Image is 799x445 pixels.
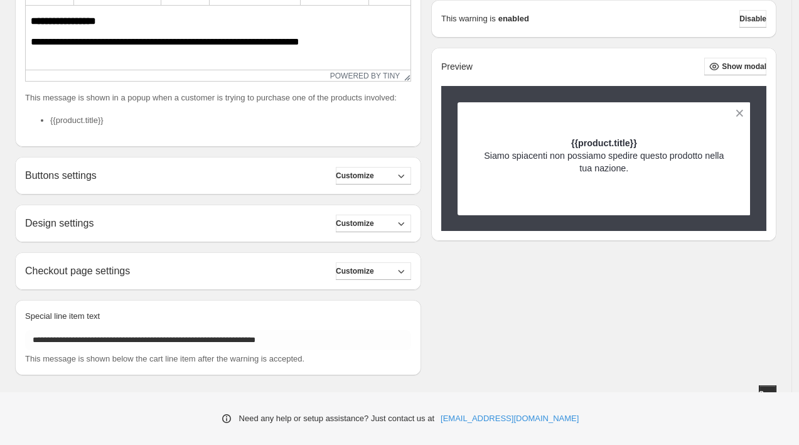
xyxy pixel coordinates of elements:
[25,311,100,321] span: Special line item text
[759,389,776,399] span: Save
[336,171,374,181] span: Customize
[25,265,130,277] h2: Checkout page settings
[441,13,496,25] p: This warning is
[722,62,766,72] span: Show modal
[480,149,729,174] p: Siamo spiacenti non possiamo spedire questo prodotto nella tua nazione.
[400,70,410,81] div: Resize
[498,13,529,25] strong: enabled
[739,14,766,24] span: Disable
[441,412,579,425] a: [EMAIL_ADDRESS][DOMAIN_NAME]
[336,218,374,228] span: Customize
[336,167,411,185] button: Customize
[571,138,637,148] strong: {{product.title}}
[50,114,411,127] li: {{product.title}}
[739,10,766,28] button: Disable
[25,354,304,363] span: This message is shown below the cart line item after the warning is accepted.
[330,72,400,80] a: Powered by Tiny
[759,385,776,403] button: Save
[25,92,411,104] p: This message is shown in a popup when a customer is trying to purchase one of the products involved:
[336,215,411,232] button: Customize
[25,217,94,229] h2: Design settings
[336,266,374,276] span: Customize
[26,6,410,70] iframe: Rich Text Area
[441,62,473,72] h2: Preview
[704,58,766,75] button: Show modal
[25,169,97,181] h2: Buttons settings
[336,262,411,280] button: Customize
